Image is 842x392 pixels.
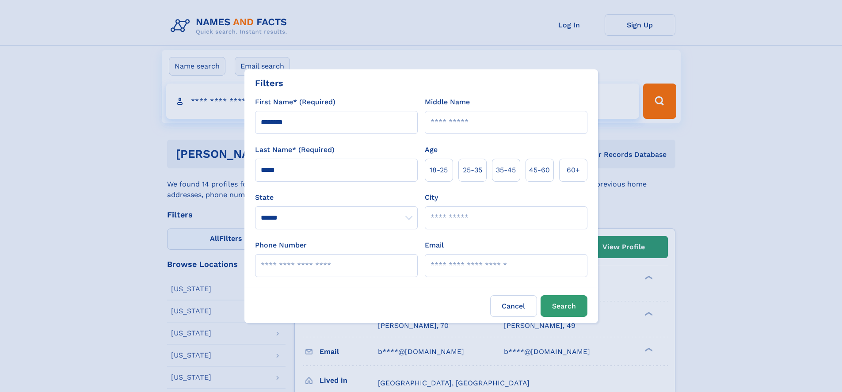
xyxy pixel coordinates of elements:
[255,145,335,155] label: Last Name* (Required)
[496,165,516,175] span: 35‑45
[425,240,444,251] label: Email
[430,165,448,175] span: 18‑25
[255,192,418,203] label: State
[567,165,580,175] span: 60+
[463,165,482,175] span: 25‑35
[529,165,550,175] span: 45‑60
[490,295,537,317] label: Cancel
[425,97,470,107] label: Middle Name
[255,76,283,90] div: Filters
[255,97,335,107] label: First Name* (Required)
[541,295,587,317] button: Search
[255,240,307,251] label: Phone Number
[425,192,438,203] label: City
[425,145,438,155] label: Age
